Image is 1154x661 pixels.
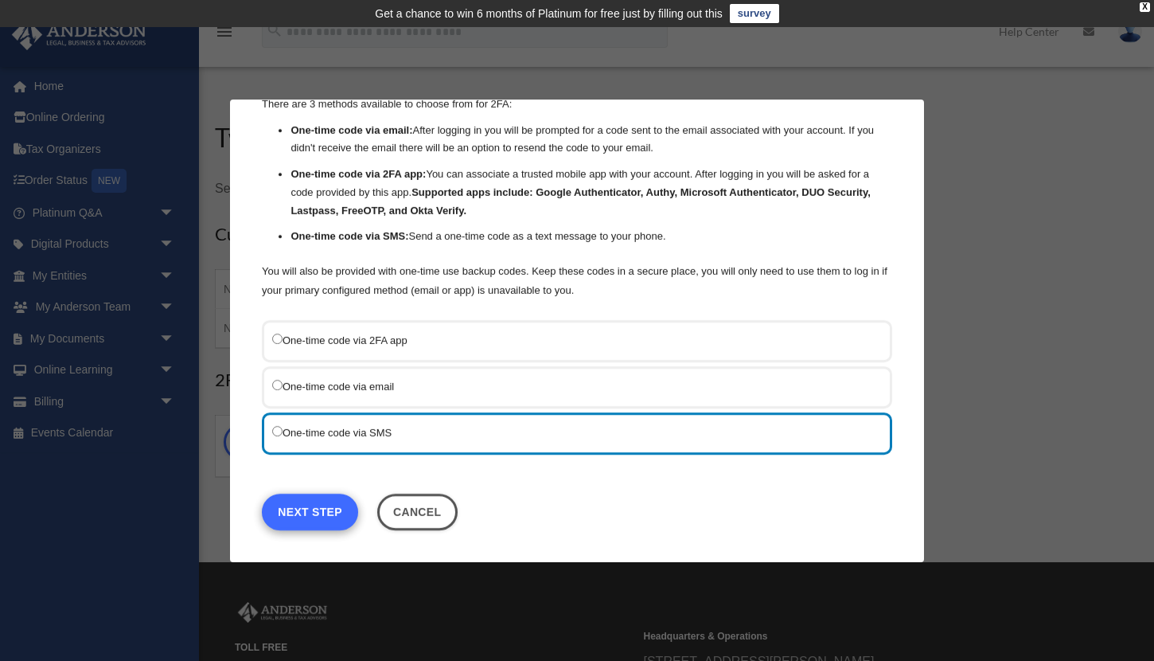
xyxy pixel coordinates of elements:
strong: One-time code via email: [290,123,412,135]
strong: One-time code via SMS: [290,230,408,242]
div: Get a chance to win 6 months of Platinum for free just by filling out this [375,4,723,23]
label: One-time code via email [272,376,866,396]
a: survey [730,4,779,23]
label: One-time code via 2FA app [272,330,866,350]
div: There are 3 methods available to choose from for 2FA: [262,62,892,300]
div: close [1140,2,1150,12]
strong: One-time code via 2FA app: [290,168,426,180]
li: You can associate a trusted mobile app with your account. After logging in you will be asked for ... [290,166,892,220]
li: After logging in you will be prompted for a code sent to the email associated with your account. ... [290,121,892,158]
button: Close this dialog window [377,493,458,530]
p: You will also be provided with one-time use backup codes. Keep these codes in a secure place, you... [262,261,892,299]
input: One-time code via 2FA app [272,333,283,343]
li: Send a one-time code as a text message to your phone. [290,228,892,246]
input: One-time code via email [272,379,283,389]
a: Next Step [262,493,358,530]
strong: Supported apps include: Google Authenticator, Authy, Microsoft Authenticator, DUO Security, Lastp... [290,186,870,216]
label: One-time code via SMS [272,422,866,442]
input: One-time code via SMS [272,425,283,436]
